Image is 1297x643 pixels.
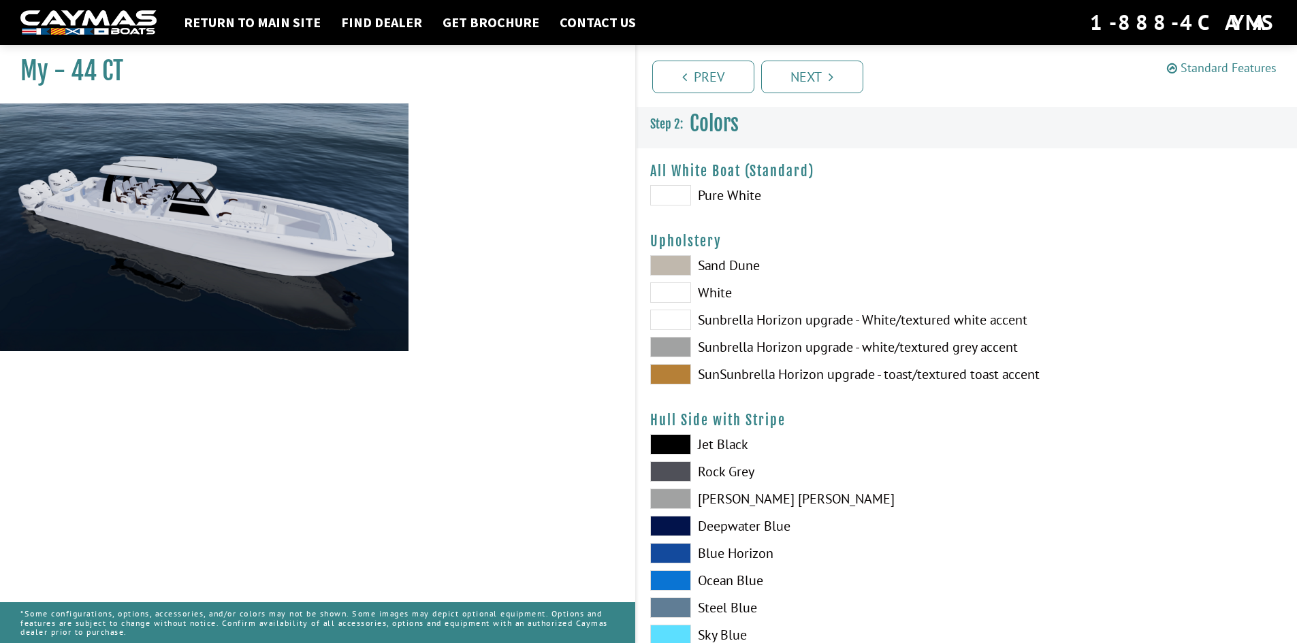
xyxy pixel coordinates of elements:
h4: Upholstery [650,233,1284,250]
a: Contact Us [553,14,643,31]
label: Sand Dune [650,255,953,276]
label: Pure White [650,185,953,205]
p: *Some configurations, options, accessories, and/or colors may not be shown. Some images may depic... [20,602,615,643]
label: [PERSON_NAME] [PERSON_NAME] [650,489,953,509]
a: Find Dealer [334,14,429,31]
h4: All White Boat (Standard) [650,163,1284,180]
label: Sunbrella Horizon upgrade - white/textured grey accent [650,337,953,357]
label: Sunbrella Horizon upgrade - White/textured white accent [650,310,953,330]
label: Blue Horizon [650,543,953,563]
a: Get Brochure [436,14,546,31]
h1: My - 44 CT [20,56,601,86]
a: Return to main site [177,14,327,31]
label: Jet Black [650,434,953,455]
label: Rock Grey [650,461,953,482]
a: Standard Features [1167,60,1277,76]
h4: Hull Side with Stripe [650,412,1284,429]
a: Prev [652,61,754,93]
label: Steel Blue [650,597,953,618]
img: white-logo-c9c8dbefe5ff5ceceb0f0178aa75bf4bb51f6bca0971e226c86eb53dfe498488.png [20,10,157,35]
label: White [650,282,953,303]
a: Next [761,61,863,93]
label: SunSunbrella Horizon upgrade - toast/textured toast accent [650,364,953,384]
label: Ocean Blue [650,570,953,591]
label: Deepwater Blue [650,516,953,536]
div: 1-888-4CAYMAS [1090,7,1277,37]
